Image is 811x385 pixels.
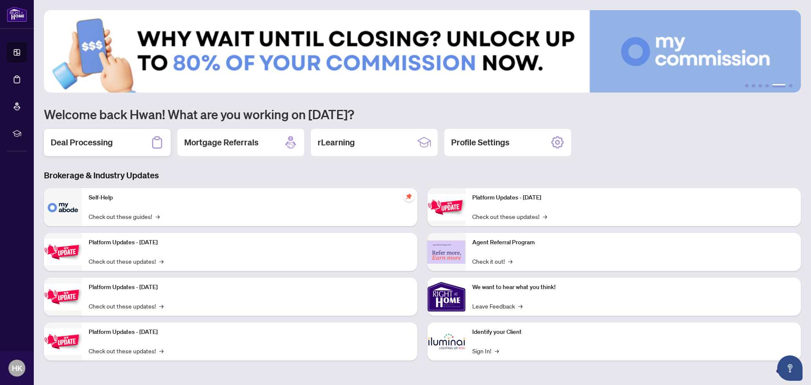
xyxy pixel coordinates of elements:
h3: Brokerage & Industry Updates [44,169,801,181]
p: Identify your Client [472,328,794,337]
a: Check out these updates!→ [89,346,163,355]
button: Open asap [777,355,803,381]
span: pushpin [404,191,414,202]
button: 1 [745,84,748,87]
button: 5 [772,84,786,87]
p: Platform Updates - [DATE] [472,193,794,202]
a: Check it out!→ [472,257,512,266]
span: → [155,212,160,221]
button: 6 [789,84,792,87]
h2: Profile Settings [451,137,509,148]
img: Platform Updates - July 21, 2025 [44,284,82,310]
img: We want to hear what you think! [427,278,465,316]
a: Check out these updates!→ [89,301,163,311]
span: → [159,301,163,311]
img: Platform Updates - September 16, 2025 [44,239,82,265]
span: → [159,346,163,355]
button: 3 [759,84,762,87]
span: → [543,212,547,221]
h2: Mortgage Referrals [184,137,259,148]
button: 4 [765,84,769,87]
a: Check out these updates!→ [472,212,547,221]
span: → [508,257,512,266]
h2: rLearning [318,137,355,148]
p: Platform Updates - [DATE] [89,238,411,247]
a: Leave Feedback→ [472,301,523,311]
p: Platform Updates - [DATE] [89,283,411,292]
p: Self-Help [89,193,411,202]
a: Sign In!→ [472,346,499,355]
img: Platform Updates - June 23, 2025 [427,194,465,221]
h1: Welcome back Hwan! What are you working on [DATE]? [44,106,801,122]
span: → [518,301,523,311]
span: → [159,257,163,266]
img: Identify your Client [427,322,465,360]
img: Agent Referral Program [427,240,465,264]
p: We want to hear what you think! [472,283,794,292]
a: Check out these guides!→ [89,212,160,221]
img: Self-Help [44,188,82,226]
img: Platform Updates - July 8, 2025 [44,328,82,355]
a: Check out these updates!→ [89,257,163,266]
p: Agent Referral Program [472,238,794,247]
img: Slide 4 [44,10,801,93]
span: → [495,346,499,355]
p: Platform Updates - [DATE] [89,328,411,337]
img: logo [7,6,27,22]
h2: Deal Processing [51,137,113,148]
span: HK [12,362,22,374]
button: 2 [752,84,755,87]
